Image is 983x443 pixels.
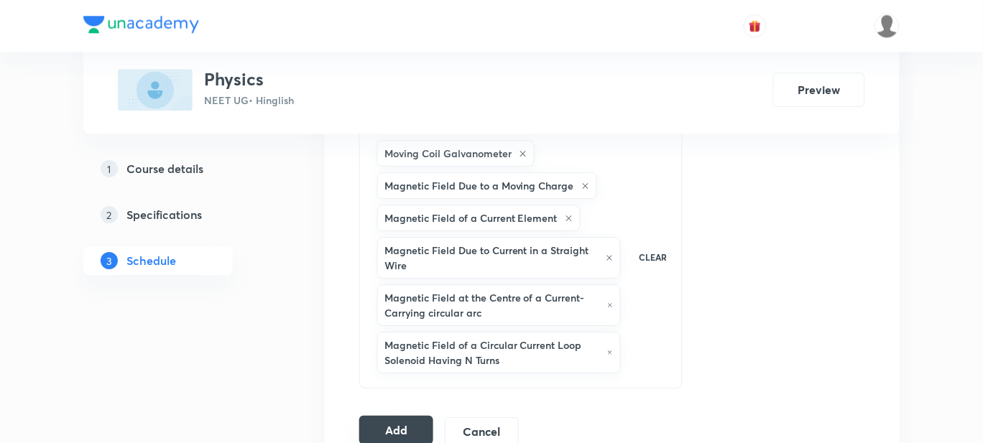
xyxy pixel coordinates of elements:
[83,16,199,33] img: Company Logo
[83,16,199,37] a: Company Logo
[101,160,118,177] p: 1
[640,251,668,264] p: CLEAR
[744,14,767,37] button: avatar
[384,337,600,368] h6: Magnetic Field of a Circular Current Loop Solenoid Having N Turns
[204,69,294,90] h3: Physics
[126,252,176,269] h5: Schedule
[204,93,294,108] p: NEET UG • Hinglish
[384,178,574,193] h6: Magnetic Field Due to a Moving Charge
[126,160,203,177] h5: Course details
[384,146,512,161] h6: Moving Coil Galvanometer
[126,206,202,223] h5: Specifications
[101,252,118,269] p: 3
[384,210,558,225] h6: Magnetic Field of a Current Element
[384,243,599,273] h6: Magnetic Field Due to Current in a Straight Wire
[83,200,279,229] a: 2Specifications
[118,69,193,111] img: 3B4E75B7-F3D9-4587-BF23-B883F1EAA1AB_plus.png
[875,14,900,38] img: Aamir Yousuf
[83,154,279,183] a: 1Course details
[101,206,118,223] p: 2
[749,19,762,32] img: avatar
[773,73,865,107] button: Preview
[384,290,600,320] h6: Magnetic Field at the Centre of a Current-Carrying circular arc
